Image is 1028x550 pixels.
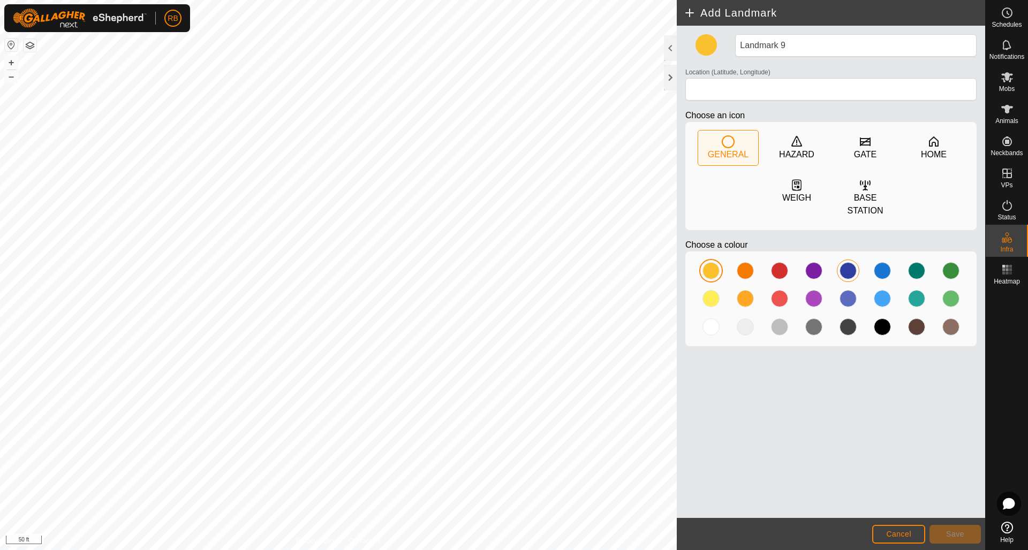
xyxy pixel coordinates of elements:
span: Schedules [992,21,1022,28]
span: Animals [995,118,1018,124]
div: BASE STATION [835,192,895,217]
span: Cancel [886,530,911,538]
button: – [5,70,18,83]
span: VPs [1001,182,1012,188]
span: Notifications [989,54,1024,60]
div: WEIGH [782,192,811,204]
span: Neckbands [991,150,1023,156]
button: + [5,56,18,69]
p: Choose a colour [685,239,977,251]
a: Help [986,517,1028,547]
button: Reset Map [5,39,18,51]
div: GATE [854,148,876,161]
span: Mobs [999,86,1015,92]
label: Location (Latitude, Longitude) [685,67,770,77]
div: HAZARD [779,148,814,161]
span: Heatmap [994,278,1020,285]
span: Save [946,530,964,538]
span: Help [1000,537,1014,543]
div: HOME [921,148,947,161]
span: RB [168,13,178,24]
span: Status [997,214,1016,220]
img: Gallagher Logo [13,9,147,28]
a: Privacy Policy [296,536,336,546]
h2: Add Landmark [683,6,985,19]
a: Contact Us [349,536,381,546]
span: Infra [1000,246,1013,253]
p: Choose an icon [685,109,977,122]
button: Save [929,525,981,544]
button: Map Layers [24,39,36,52]
button: Cancel [872,525,925,544]
div: GENERAL [708,148,749,161]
